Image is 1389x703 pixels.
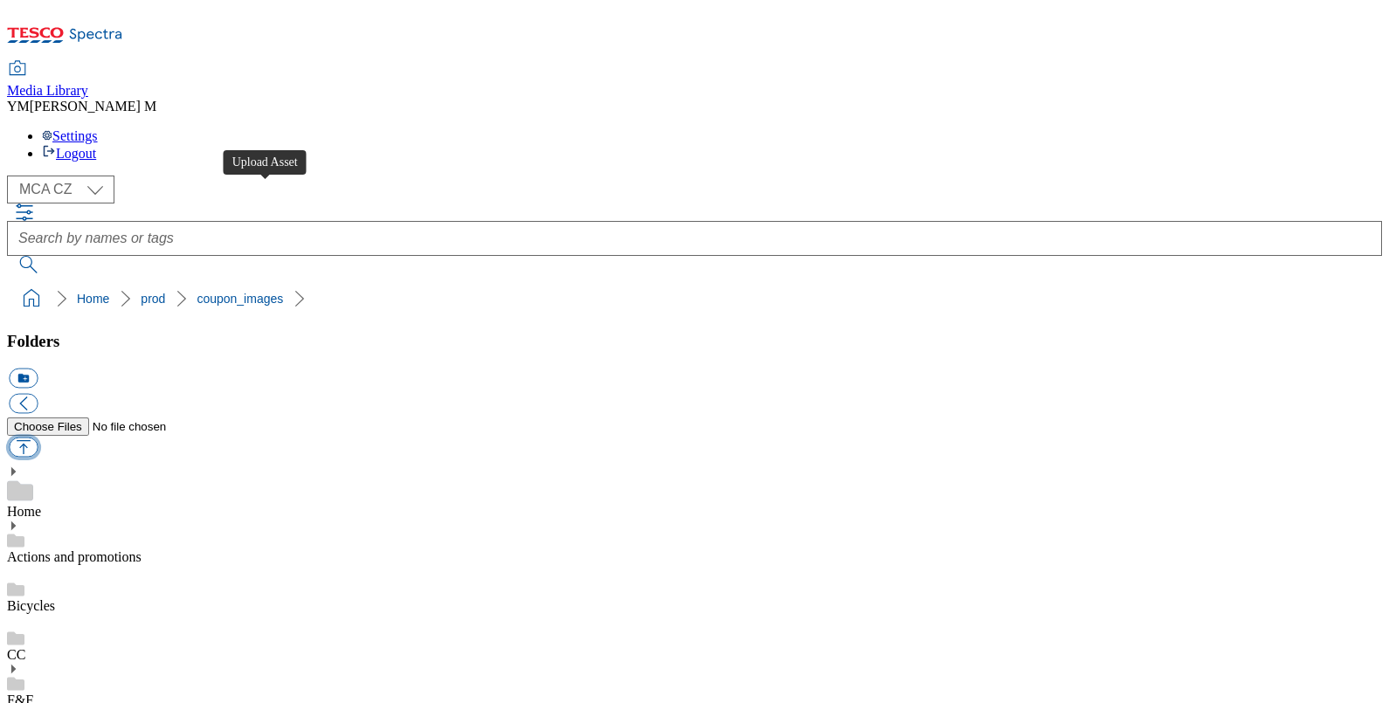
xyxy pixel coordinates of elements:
span: [PERSON_NAME] M [30,99,156,114]
a: Logout [42,146,96,161]
span: Media Library [7,83,88,98]
a: Home [7,504,41,519]
a: Actions and promotions [7,549,142,564]
a: home [17,285,45,313]
span: YM [7,99,30,114]
a: Settings [42,128,98,143]
a: prod [141,292,165,306]
a: coupon_images [197,292,283,306]
a: Bicycles [7,598,55,613]
a: Media Library [7,62,88,99]
a: Home [77,292,109,306]
input: Search by names or tags [7,221,1382,256]
nav: breadcrumb [7,282,1382,315]
a: CC [7,647,25,662]
h3: Folders [7,332,1382,351]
